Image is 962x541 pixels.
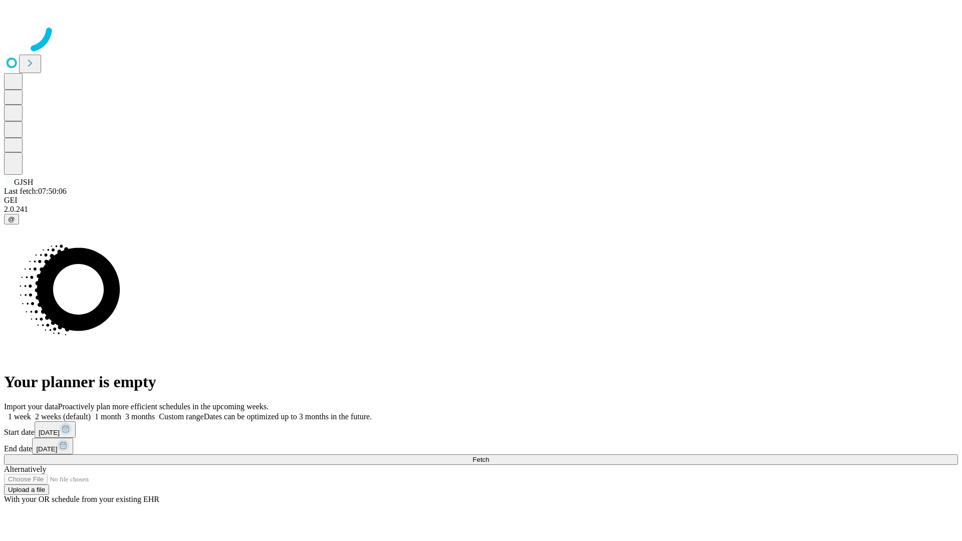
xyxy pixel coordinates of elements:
[4,484,49,495] button: Upload a file
[32,438,73,454] button: [DATE]
[14,178,33,186] span: GJSH
[125,412,155,421] span: 3 months
[204,412,372,421] span: Dates can be optimized up to 3 months in the future.
[95,412,121,421] span: 1 month
[4,438,958,454] div: End date
[58,402,269,411] span: Proactively plan more efficient schedules in the upcoming weeks.
[4,454,958,465] button: Fetch
[8,215,15,223] span: @
[4,196,958,205] div: GEI
[159,412,203,421] span: Custom range
[4,495,159,503] span: With your OR schedule from your existing EHR
[4,187,67,195] span: Last fetch: 07:50:06
[4,373,958,391] h1: Your planner is empty
[35,412,91,421] span: 2 weeks (default)
[8,412,31,421] span: 1 week
[472,456,489,463] span: Fetch
[4,465,46,473] span: Alternatively
[4,205,958,214] div: 2.0.241
[36,445,57,453] span: [DATE]
[4,402,58,411] span: Import your data
[35,421,76,438] button: [DATE]
[4,421,958,438] div: Start date
[4,214,19,224] button: @
[39,429,60,436] span: [DATE]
